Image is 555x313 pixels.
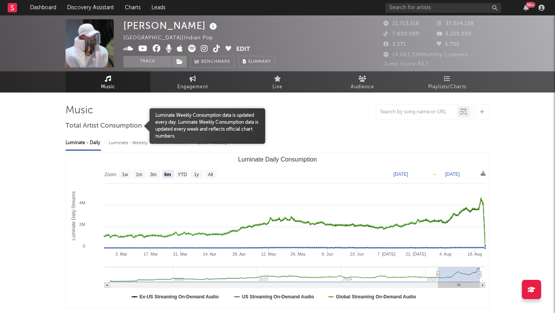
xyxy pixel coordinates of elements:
[194,172,199,177] text: 1y
[66,153,489,307] svg: Luminate Daily Consumption
[150,71,235,93] a: Engagement
[190,56,235,67] a: Benchmark
[140,294,219,300] text: Ex-US Streaming On-Demand Audio
[336,294,416,300] text: Global Streaming On-Demand Audio
[376,109,457,115] input: Search by song name or URL
[320,71,405,93] a: Audience
[437,32,472,37] span: 5,220,000
[122,172,128,177] text: 1w
[123,56,172,67] button: Track
[150,112,265,140] span: Luminate Weekly Consumption data is updated every day. Luminate Weekly Consumption data is update...
[437,21,474,26] span: 37,024,138
[322,252,333,256] text: 9. Jun
[405,71,489,93] a: Playlists/Charts
[79,200,85,205] text: 4M
[468,252,482,256] text: 18. Aug
[150,172,157,177] text: 3m
[173,252,188,256] text: 31. Mar
[109,136,149,150] div: Luminate - Weekly
[236,45,250,54] button: Edit
[66,121,142,131] span: Total Artist Consumption
[123,34,222,43] div: [GEOGRAPHIC_DATA] | Indian Pop
[432,172,437,177] text: →
[136,172,143,177] text: 1m
[351,82,374,92] span: Audience
[377,252,395,256] text: 7. [DATE]
[385,3,501,13] input: Search for artists
[71,191,76,240] text: Luminate Daily Streams
[272,82,283,92] span: Live
[523,5,529,11] button: 99+
[242,294,314,300] text: US Streaming On-Demand Audio
[83,244,85,248] text: 0
[238,156,317,163] text: Luminate Daily Consumption
[383,21,419,26] span: 21,713,318
[350,252,364,256] text: 23. Jun
[178,172,187,177] text: YTD
[66,71,150,93] a: Music
[66,136,101,150] div: Luminate - Daily
[164,172,171,177] text: 6m
[239,56,275,67] button: Summary
[383,52,468,57] span: 14,063,339 Monthly Listeners
[123,19,219,32] div: [PERSON_NAME]
[104,172,116,177] text: Zoom
[208,172,213,177] text: All
[203,252,216,256] text: 14. Apr
[232,252,246,256] text: 28. Apr
[101,82,115,92] span: Music
[445,172,460,177] text: [DATE]
[291,252,306,256] text: 26. May
[248,60,271,64] span: Summary
[115,252,128,256] text: 3. Mar
[261,252,276,256] text: 12. May
[405,252,426,256] text: 21. [DATE]
[439,252,451,256] text: 4. Aug
[143,252,158,256] text: 17. Mar
[428,82,466,92] span: Playlists/Charts
[383,32,419,37] span: 7,800,000
[383,42,406,47] span: 3,571
[79,222,85,227] text: 2M
[235,71,320,93] a: Live
[394,172,408,177] text: [DATE]
[437,42,459,47] span: 5,705
[383,62,429,67] span: Jump Score: 43.7
[177,82,208,92] span: Engagement
[201,57,230,67] span: Benchmark
[526,2,535,8] div: 99 +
